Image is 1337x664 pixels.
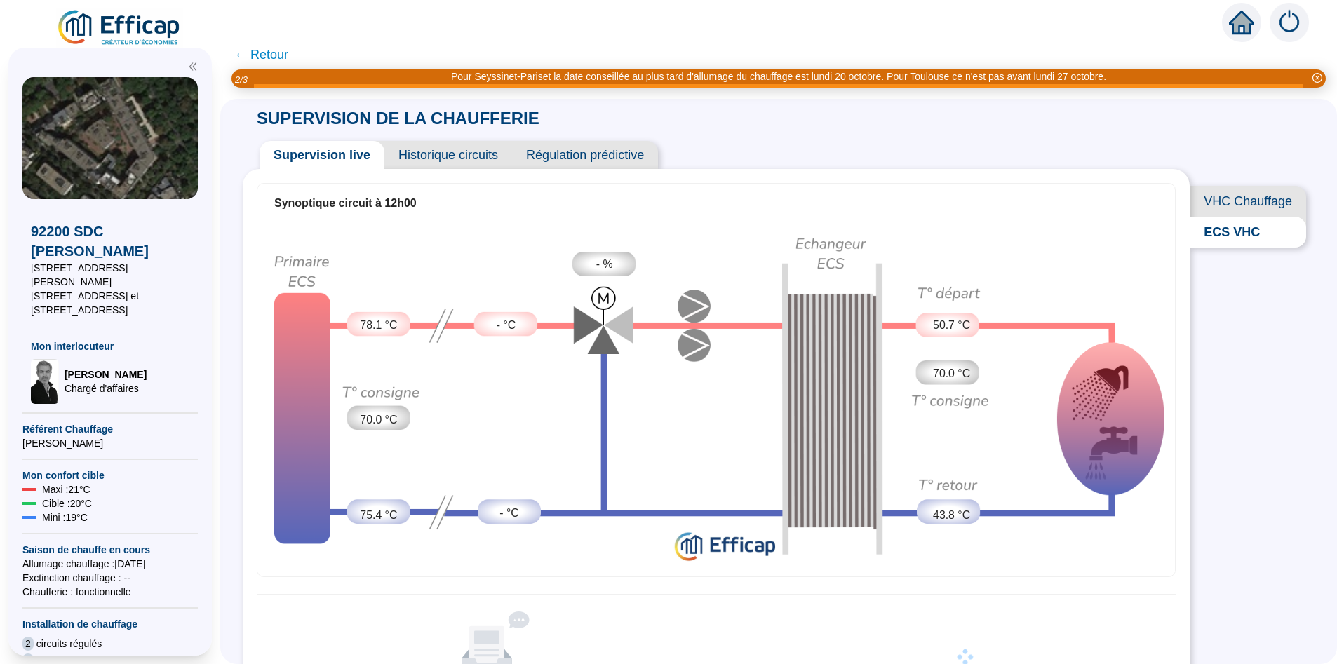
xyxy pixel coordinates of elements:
span: 92200 SDC [PERSON_NAME] [31,222,189,261]
span: Chargé d'affaires [65,381,147,395]
span: 70.0 °C [933,365,970,382]
span: Installation de chauffage [22,617,198,631]
span: Historique circuits [384,141,512,169]
span: Saison de chauffe en cours [22,543,198,557]
div: Synoptique [257,222,1175,572]
span: 50.7 °C [933,317,970,334]
span: Exctinction chauffage : -- [22,571,198,585]
img: efficap energie logo [56,8,183,48]
span: Allumage chauffage : [DATE] [22,557,198,571]
img: Chargé d'affaires [31,359,59,404]
span: circuits régulés [36,637,102,651]
span: - % [596,256,613,273]
span: - °C [499,505,519,522]
span: VHC Chauffage [1190,186,1306,217]
span: 43.8 °C [933,507,970,524]
span: Mini : 19 °C [42,510,88,524]
img: ecs-supervision.4e789799f7049b378e9c.png [257,222,1175,572]
i: 2 / 3 [235,74,248,85]
span: Chaufferie : fonctionnelle [22,585,198,599]
img: alerts [1270,3,1309,42]
span: Référent Chauffage [22,422,198,436]
span: SUPERVISION DE LA CHAUFFERIE [243,109,553,128]
span: home [1229,10,1254,35]
span: [STREET_ADDRESS][PERSON_NAME] [31,261,189,289]
span: Mon confort cible [22,468,198,482]
span: 75.4 °C [360,507,397,524]
span: 2 [22,637,34,651]
span: Régulation prédictive [512,141,658,169]
div: Synoptique circuit à 12h00 [274,195,1158,212]
span: Supervision live [260,141,384,169]
span: close-circle [1312,73,1322,83]
span: ECS VHC [1190,217,1306,248]
span: Cible : 20 °C [42,496,92,510]
span: - °C [497,317,516,334]
span: 78.1 °C [360,317,397,334]
span: [PERSON_NAME] [22,436,198,450]
span: [PERSON_NAME] [65,367,147,381]
span: [STREET_ADDRESS] et [STREET_ADDRESS] [31,289,189,317]
div: Pour Seyssinet-Pariset la date conseillée au plus tard d'allumage du chauffage est lundi 20 octob... [451,69,1106,84]
span: 70.0 °C [360,412,397,428]
span: double-left [188,62,198,72]
span: Maxi : 21 °C [42,482,90,496]
span: Mon interlocuteur [31,339,189,353]
span: ← Retour [234,45,288,65]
